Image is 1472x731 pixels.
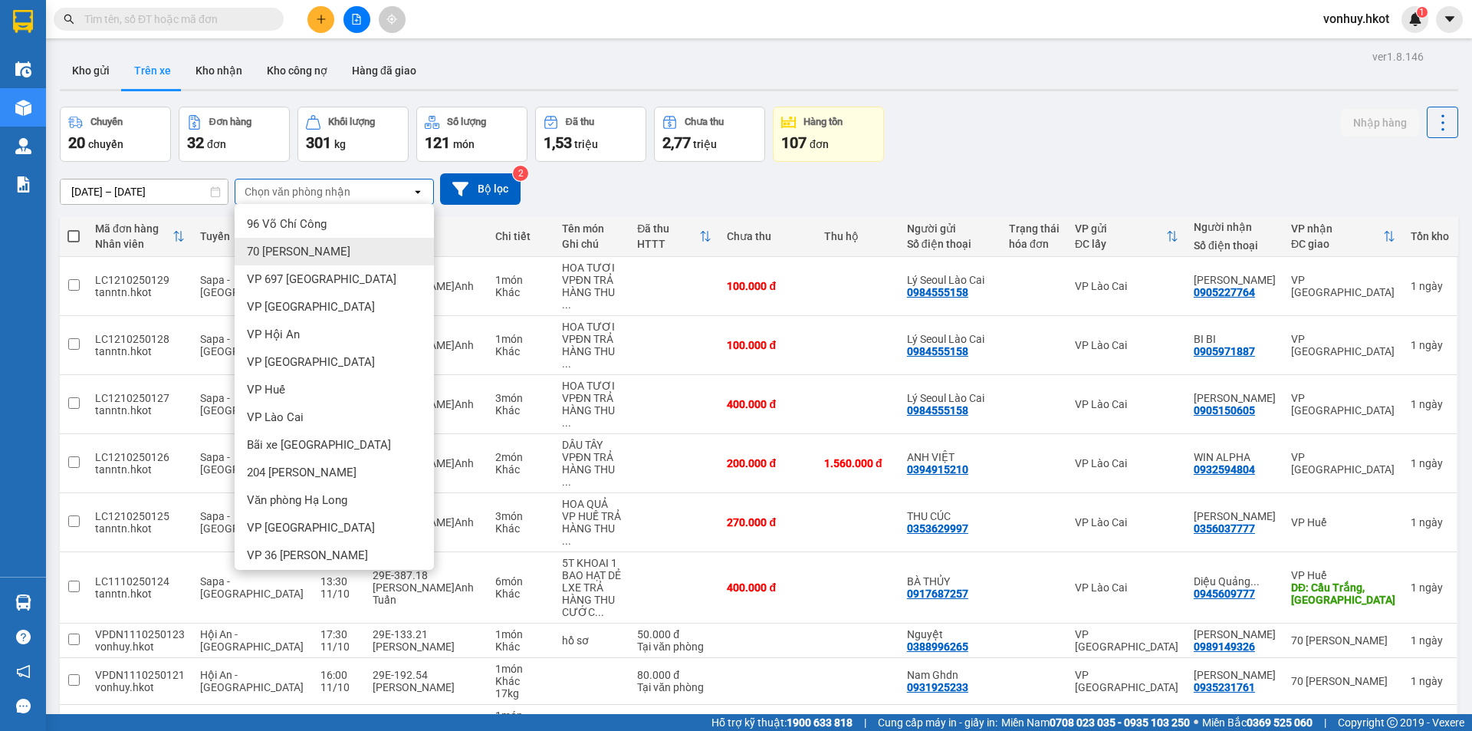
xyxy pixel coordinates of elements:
[95,510,185,522] div: LC1210250125
[373,628,480,640] div: 29E-133.21
[495,510,547,522] div: 3 món
[824,230,892,242] div: Thu hộ
[61,179,228,204] input: Select a date range.
[297,107,409,162] button: Khối lượng301kg
[60,107,171,162] button: Chuyến20chuyến
[1001,714,1190,731] span: Miền Nam
[1291,675,1395,687] div: 70 [PERSON_NAME]
[495,286,547,298] div: Khác
[562,357,571,370] span: ...
[440,173,521,205] button: Bộ lọc
[727,516,809,528] div: 270.000 đ
[209,117,251,127] div: Đơn hàng
[1291,274,1395,298] div: VP [GEOGRAPHIC_DATA]
[803,117,843,127] div: Hàng tồn
[16,664,31,679] span: notification
[637,640,711,653] div: Tại văn phòng
[495,675,547,687] div: Khác
[16,630,31,644] span: question-circle
[307,6,334,33] button: plus
[495,628,547,640] div: 1 món
[562,476,571,488] span: ...
[637,238,699,250] div: HTTT
[727,398,809,410] div: 400.000 đ
[566,117,594,127] div: Đã thu
[1411,398,1449,410] div: 1
[1202,714,1313,731] span: Miền Bắc
[495,687,547,700] div: 17 kg
[907,451,994,463] div: ANH VIỆT
[1194,333,1276,345] div: BI BI
[340,52,429,89] button: Hàng đã giao
[562,321,623,333] div: HOA TƯƠI
[1075,398,1178,410] div: VP Lào Cai
[60,52,122,89] button: Kho gửi
[562,298,571,311] span: ...
[562,222,623,235] div: Tên món
[1194,451,1276,463] div: WIN ALPHA
[1291,238,1383,250] div: ĐC giao
[95,681,185,693] div: vonhuy.hkot
[1075,516,1178,528] div: VP Lào Cai
[1291,222,1383,235] div: VP nhận
[907,404,968,417] div: 0984555158
[693,138,717,150] span: triệu
[562,333,623,370] div: VPĐN TRẢ HÀNG THU CƯỚC
[907,669,994,681] div: Nam Ghdn
[495,345,547,357] div: Khác
[1194,681,1255,693] div: 0935231761
[95,640,185,653] div: vonhuy.hkot
[200,333,304,357] span: Sapa - [GEOGRAPHIC_DATA]
[1419,516,1443,528] span: ngày
[1194,221,1276,233] div: Người nhận
[200,451,304,476] span: Sapa - [GEOGRAPHIC_DATA]
[95,588,185,600] div: tanntn.hkot
[1311,9,1401,28] span: vonhuy.hkot
[447,117,486,127] div: Số lượng
[84,11,265,28] input: Tìm tên, số ĐT hoặc mã đơn
[1436,6,1463,33] button: caret-down
[562,439,623,451] div: DÂU TÂY
[907,345,968,357] div: 0984555158
[662,133,691,152] span: 2,77
[1419,581,1443,594] span: ngày
[95,575,185,588] div: LC1110250124
[1419,339,1443,351] span: ngày
[200,230,305,242] div: Tuyến
[1387,717,1398,728] span: copyright
[316,14,327,25] span: plus
[95,333,185,345] div: LC1210250128
[245,184,350,199] div: Chọn văn phòng nhận
[727,230,809,242] div: Chưa thu
[343,6,370,33] button: file-add
[495,463,547,476] div: Khác
[235,204,434,570] ul: Menu
[562,634,623,647] div: hồ sơ
[1075,457,1178,469] div: VP Lào Cai
[95,463,185,476] div: tanntn.hkot
[513,166,528,181] sup: 2
[1291,569,1395,581] div: VP Huế
[95,628,185,640] div: VPDN1110250123
[1194,392,1276,404] div: Chị Nguyệt
[1194,719,1198,726] span: ⚪️
[1283,216,1403,257] th: Toggle SortBy
[907,510,994,522] div: THU CÚC
[1411,457,1449,469] div: 1
[416,107,527,162] button: Số lượng121món
[247,520,375,535] span: VP [GEOGRAPHIC_DATA]
[320,588,357,600] div: 11/10
[1372,48,1424,65] div: ver 1.8.146
[247,410,304,425] span: VP Lào Cai
[907,575,994,588] div: BÀ THỦY
[247,492,347,508] span: Văn phòng Hạ Long
[247,244,350,259] span: 70 [PERSON_NAME]
[1194,510,1276,522] div: THANH THỦY
[495,274,547,286] div: 1 món
[1009,222,1060,235] div: Trạng thái
[1291,392,1395,417] div: VP [GEOGRAPHIC_DATA]
[1194,588,1255,600] div: 0945609777
[574,138,598,150] span: triệu
[1408,12,1422,26] img: icon-new-feature
[562,535,571,547] span: ...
